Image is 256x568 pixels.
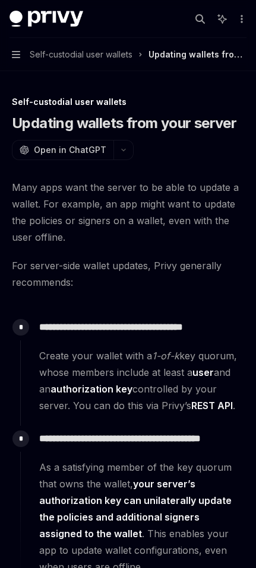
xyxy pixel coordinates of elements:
a: REST API [191,400,233,412]
span: Many apps want the server to be able to update a wallet. For example, an app might want to update... [12,179,244,245]
span: For server-side wallet updates, Privy generally recommends: [12,257,244,291]
img: dark logo [10,11,83,27]
span: Open in ChatGPT [34,144,106,156]
strong: authorization key [50,383,132,395]
em: 1-of-k [152,350,179,362]
h1: Updating wallets from your server [12,114,236,133]
span: Create your wallet with a key quorum, whose members include at least a and an controlled by your ... [39,347,244,414]
button: Open in ChatGPT [12,140,113,160]
span: Self-custodial user wallets [30,47,132,62]
strong: user [192,366,214,378]
div: Self-custodial user wallets [12,96,244,108]
button: More actions [235,11,246,27]
strong: your server’s authorization key can unilaterally update the policies and additional signers assig... [39,478,232,540]
div: Updating wallets from your server [148,47,244,62]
